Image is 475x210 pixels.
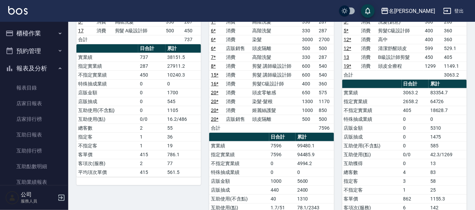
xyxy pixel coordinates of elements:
[164,26,183,35] td: 500
[269,159,296,168] td: 0
[138,53,165,62] td: 737
[342,88,402,97] td: 實業績
[402,177,429,185] td: 3
[3,127,66,143] a: 互助日報表
[296,185,334,194] td: 2400
[359,62,377,70] td: 消費
[269,133,296,142] th: 日合計
[138,79,165,88] td: 0
[138,106,165,115] td: 0
[3,42,66,60] button: 預約管理
[138,44,165,53] th: 日合計
[423,17,443,26] td: 300
[317,17,334,26] td: 287
[76,132,138,141] td: 指定客
[209,185,269,194] td: 店販抽成
[317,26,334,35] td: 287
[296,168,334,177] td: 0
[301,115,317,124] td: 500
[8,6,28,15] img: Logo
[251,79,301,88] td: 剪髮C級設計師
[165,70,201,79] td: 10240.3
[76,97,138,106] td: 店販抽成
[225,106,251,115] td: 消費
[402,159,429,168] td: 0
[3,60,66,77] button: 報表及分析
[342,70,360,79] td: 合計
[76,106,138,115] td: 互助使用(不含點)
[225,88,251,97] td: 消費
[165,62,201,70] td: 27911.2
[3,159,66,174] a: 互助點數明細
[301,53,317,62] td: 330
[429,150,467,159] td: 42.3/1269
[342,168,402,177] td: 總客數
[209,150,269,159] td: 指定實業績
[138,115,165,124] td: 0/0
[113,17,164,26] td: 高階洗髮
[225,26,251,35] td: 消費
[423,44,443,53] td: 599
[402,88,429,97] td: 3063.2
[429,115,467,124] td: 0
[317,44,334,53] td: 500
[301,44,317,53] td: 500
[402,194,429,203] td: 862
[164,17,183,26] td: 330
[251,35,301,44] td: 染髮
[225,62,251,70] td: 消費
[429,106,467,115] td: 18628.7
[442,53,467,62] td: 405
[76,115,138,124] td: 互助使用(點)
[269,150,296,159] td: 7596
[342,132,402,141] td: 店販抽成
[377,17,423,26] td: 洗髮(創意)
[251,88,301,97] td: 頭皮零敏感
[113,26,164,35] td: 剪髮 A級設計師
[359,17,377,26] td: 消費
[442,35,467,44] td: 360
[165,106,201,115] td: 1105
[209,141,269,150] td: 實業績
[269,168,296,177] td: 0
[402,97,429,106] td: 2658.2
[378,4,438,18] button: 名[PERSON_NAME]
[225,70,251,79] td: 消費
[76,44,201,177] table: a dense table
[251,62,301,70] td: 剪髮 講師級設計師
[251,115,301,124] td: 頭皮隔離
[165,141,201,150] td: 19
[377,26,423,35] td: 剪髮C級設計師
[138,159,165,168] td: 2
[165,159,201,168] td: 77
[429,124,467,132] td: 5310
[429,159,467,168] td: 13
[301,17,317,26] td: 330
[165,88,201,97] td: 1700
[183,26,201,35] td: 450
[317,53,334,62] td: 287
[183,17,201,26] td: 287
[317,70,334,79] td: 540
[3,111,66,127] a: 店家排行榜
[442,26,467,35] td: 360
[138,97,165,106] td: 0
[317,106,334,115] td: 850
[423,62,443,70] td: 1299
[301,79,317,88] td: 400
[296,177,334,185] td: 5600
[342,9,467,80] table: a dense table
[301,88,317,97] td: 650
[296,141,334,150] td: 99480.1
[138,168,165,177] td: 415
[138,132,165,141] td: 1
[317,97,334,106] td: 1170
[225,44,251,53] td: 店販銷售
[209,194,269,203] td: 互助使用(不含點)
[442,44,467,53] td: 529.1
[76,159,138,168] td: 客項次(服務)
[402,106,429,115] td: 405
[165,150,201,159] td: 786.1
[301,106,317,115] td: 1000
[3,25,66,42] button: 櫃檯作業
